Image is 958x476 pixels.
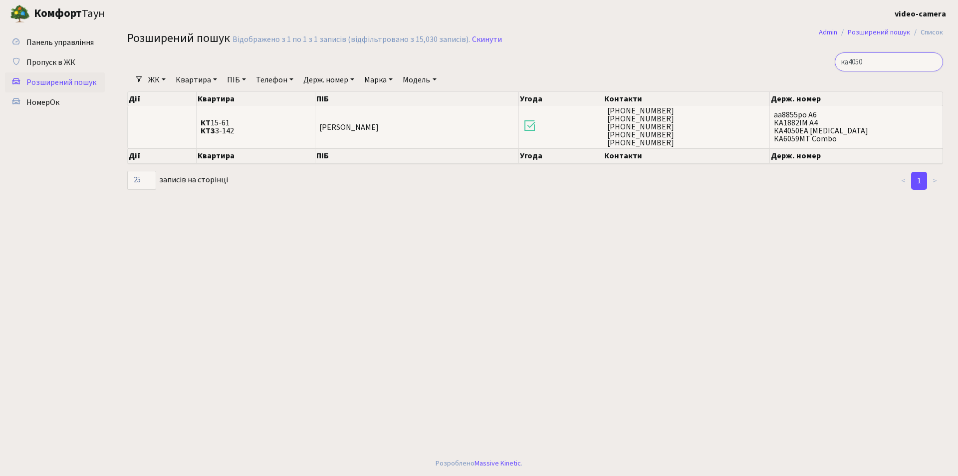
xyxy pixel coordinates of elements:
[315,92,518,106] th: ПІБ
[26,97,59,108] span: НомерОк
[201,119,311,135] span: 15-61 3-142
[607,107,765,147] span: [PHONE_NUMBER] [PHONE_NUMBER] [PHONE_NUMBER] [PHONE_NUMBER] [PHONE_NUMBER]
[603,148,770,163] th: Контакти
[5,92,105,112] a: НомерОк
[519,92,603,106] th: Угода
[223,71,250,88] a: ПІБ
[835,52,943,71] input: Пошук...
[26,37,94,48] span: Панель управління
[911,172,927,190] a: 1
[770,92,943,106] th: Держ. номер
[197,148,316,163] th: Квартира
[127,171,156,190] select: записів на сторінці
[201,125,215,136] b: КТ3
[125,5,150,22] button: Переключити навігацію
[472,35,502,44] a: Скинути
[34,5,105,22] span: Таун
[475,458,521,469] a: Massive Kinetic
[774,111,939,143] span: аа8855ро A6 КА1882ІМ A4 КА4050ЕА [MEDICAL_DATA] КА6059МТ Combo
[144,71,170,88] a: ЖК
[848,27,910,37] a: Розширений пошук
[315,148,518,163] th: ПІБ
[819,27,837,37] a: Admin
[399,71,440,88] a: Модель
[128,148,197,163] th: Дії
[5,32,105,52] a: Панель управління
[519,148,603,163] th: Угода
[128,92,197,106] th: Дії
[319,122,379,133] span: [PERSON_NAME]
[910,27,943,38] li: Список
[233,35,470,44] div: Відображено з 1 по 1 з 1 записів (відфільтровано з 15,030 записів).
[804,22,958,43] nav: breadcrumb
[5,52,105,72] a: Пропуск в ЖК
[201,117,211,128] b: КТ
[895,8,946,19] b: video-camera
[26,57,75,68] span: Пропуск в ЖК
[360,71,397,88] a: Марка
[26,77,96,88] span: Розширений пошук
[895,8,946,20] a: video-camera
[252,71,297,88] a: Телефон
[603,92,770,106] th: Контакти
[197,92,316,106] th: Квартира
[5,72,105,92] a: Розширений пошук
[10,4,30,24] img: logo.png
[34,5,82,21] b: Комфорт
[127,29,230,47] span: Розширений пошук
[770,148,943,163] th: Держ. номер
[299,71,358,88] a: Держ. номер
[436,458,522,469] div: Розроблено .
[172,71,221,88] a: Квартира
[127,171,228,190] label: записів на сторінці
